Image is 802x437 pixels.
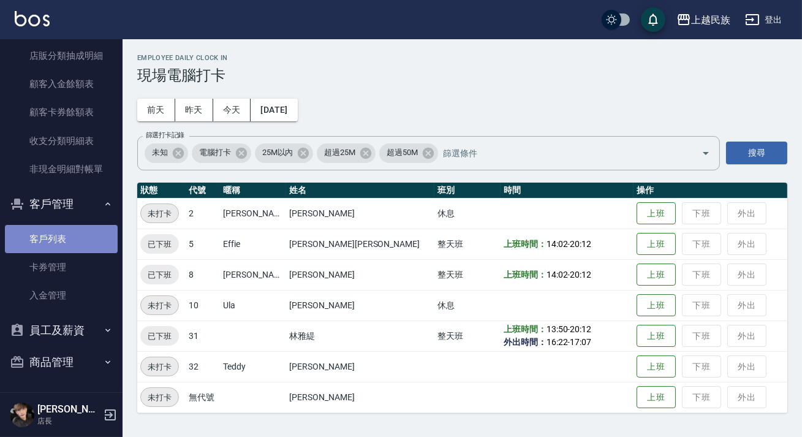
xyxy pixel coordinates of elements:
[220,290,286,321] td: Ula
[192,143,251,163] div: 電腦打卡
[5,314,118,346] button: 員工及薪資
[141,360,178,373] span: 未打卡
[255,146,301,159] span: 25M以內
[186,321,220,351] td: 31
[547,324,568,334] span: 13:50
[570,270,591,279] span: 20:12
[434,259,501,290] td: 整天班
[137,54,787,62] h2: Employee Daily Clock In
[317,146,363,159] span: 超過25M
[286,321,434,351] td: 林雅緹
[434,321,501,351] td: 整天班
[140,330,179,343] span: 已下班
[671,7,735,32] button: 上越民族
[691,12,730,28] div: 上越民族
[141,207,178,220] span: 未打卡
[141,391,178,404] span: 未打卡
[379,146,425,159] span: 超過50M
[137,183,186,199] th: 狀態
[501,229,634,259] td: -
[570,324,591,334] span: 20:12
[434,229,501,259] td: 整天班
[434,198,501,229] td: 休息
[286,382,434,412] td: [PERSON_NAME]
[140,238,179,251] span: 已下班
[637,386,676,409] button: 上班
[137,67,787,84] h3: 現場電腦打卡
[5,253,118,281] a: 卡券管理
[5,346,118,378] button: 商品管理
[220,351,286,382] td: Teddy
[37,416,100,427] p: 店長
[641,7,665,32] button: save
[637,264,676,286] button: 上班
[434,183,501,199] th: 班別
[637,355,676,378] button: 上班
[220,183,286,199] th: 暱稱
[10,403,34,427] img: Person
[286,198,434,229] td: [PERSON_NAME]
[186,290,220,321] td: 10
[251,99,297,121] button: [DATE]
[504,270,547,279] b: 上班時間：
[504,324,547,334] b: 上班時間：
[175,99,213,121] button: 昨天
[379,143,438,163] div: 超過50M
[637,325,676,348] button: 上班
[186,183,220,199] th: 代號
[637,233,676,256] button: 上班
[5,155,118,183] a: 非現金明細對帳單
[141,299,178,312] span: 未打卡
[637,202,676,225] button: 上班
[186,382,220,412] td: 無代號
[637,294,676,317] button: 上班
[547,270,568,279] span: 14:02
[5,70,118,98] a: 顧客入金餘額表
[145,146,175,159] span: 未知
[286,259,434,290] td: [PERSON_NAME]
[286,229,434,259] td: [PERSON_NAME][PERSON_NAME]
[504,337,547,347] b: 外出時間：
[186,259,220,290] td: 8
[726,142,787,164] button: 搜尋
[255,143,314,163] div: 25M以內
[213,99,251,121] button: 今天
[504,239,547,249] b: 上班時間：
[286,290,434,321] td: [PERSON_NAME]
[15,11,50,26] img: Logo
[5,188,118,220] button: 客戶管理
[317,143,376,163] div: 超過25M
[137,99,175,121] button: 前天
[220,229,286,259] td: Effie
[186,229,220,259] td: 5
[440,142,680,164] input: 篩選條件
[501,321,634,351] td: - -
[5,127,118,155] a: 收支分類明細表
[286,351,434,382] td: [PERSON_NAME]
[186,198,220,229] td: 2
[547,337,568,347] span: 16:22
[286,183,434,199] th: 姓名
[434,290,501,321] td: 休息
[5,225,118,253] a: 客戶列表
[501,259,634,290] td: -
[570,337,591,347] span: 17:07
[570,239,591,249] span: 20:12
[547,239,568,249] span: 14:02
[220,198,286,229] td: [PERSON_NAME]
[37,403,100,416] h5: [PERSON_NAME]
[145,143,188,163] div: 未知
[634,183,787,199] th: 操作
[5,281,118,310] a: 入金管理
[146,131,184,140] label: 篩選打卡記錄
[220,259,286,290] td: [PERSON_NAME]
[501,183,634,199] th: 時間
[192,146,238,159] span: 電腦打卡
[5,98,118,126] a: 顧客卡券餘額表
[696,143,716,163] button: Open
[740,9,787,31] button: 登出
[140,268,179,281] span: 已下班
[5,42,118,70] a: 店販分類抽成明細
[186,351,220,382] td: 32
